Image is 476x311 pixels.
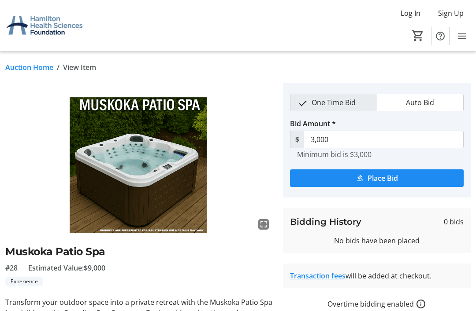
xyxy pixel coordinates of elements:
[416,299,426,309] a: How overtime bidding works for silent auctions
[444,216,464,227] span: 0 bids
[5,263,18,273] span: #28
[394,6,428,20] button: Log In
[368,173,398,183] span: Place Bid
[431,27,449,45] button: Help
[57,62,59,73] span: /
[5,62,53,73] a: Auction Home
[297,150,372,159] tr-hint: Minimum bid is $3,000
[5,244,272,259] h2: Muskoka Patio Spa
[5,4,84,48] img: Hamilton Health Sciences Foundation's Logo
[453,27,471,45] button: Menu
[28,263,105,273] span: Estimated Value: $9,000
[5,277,43,286] tr-label-badge: Experience
[258,219,269,230] mat-icon: fullscreen
[63,62,96,73] span: View Item
[290,215,361,228] h3: Bidding History
[290,169,464,187] button: Place Bid
[290,118,336,129] label: Bid Amount *
[290,271,346,281] a: Transaction fees
[290,131,304,148] span: $
[410,28,426,44] button: Cart
[5,83,272,233] img: Image
[290,271,464,281] div: will be added at checkout.
[290,235,464,246] div: No bids have been placed
[438,8,464,18] span: Sign Up
[431,6,471,20] button: Sign Up
[401,8,420,18] span: Log In
[401,94,439,111] span: Auto Bid
[283,299,471,309] div: Overtime bidding enabled
[306,94,361,111] span: One Time Bid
